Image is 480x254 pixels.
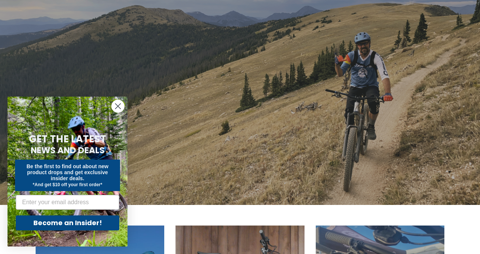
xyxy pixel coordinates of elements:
input: Enter your email address [16,195,119,210]
span: NEWS AND DEALS [31,144,105,156]
span: Be the first to find out about new product drops and get exclusive insider deals. [27,163,109,181]
button: Close dialog [111,100,124,113]
button: Become an Insider! [16,215,119,230]
span: GET THE LATEST [29,132,106,146]
span: *And get $10 off your first order* [33,182,102,187]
